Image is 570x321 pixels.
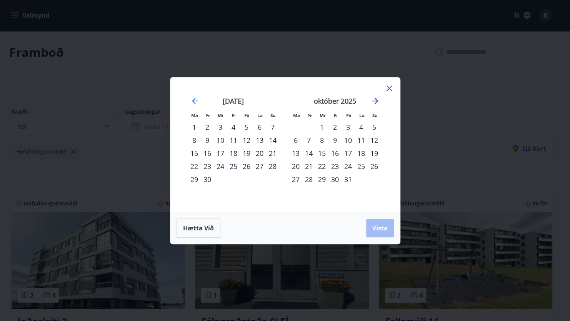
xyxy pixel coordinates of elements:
td: Choose sunnudagur, 21. september 2025 as your check-in date. It’s available. [266,147,279,160]
td: Choose laugardagur, 4. október 2025 as your check-in date. It’s available. [355,121,368,134]
small: Má [191,113,198,118]
div: 22 [188,160,201,173]
strong: október 2025 [314,96,356,106]
td: Choose sunnudagur, 26. október 2025 as your check-in date. It’s available. [368,160,381,173]
td: Choose laugardagur, 20. september 2025 as your check-in date. It’s available. [253,147,266,160]
td: Choose þriðjudagur, 2. september 2025 as your check-in date. It’s available. [201,121,214,134]
td: Choose fimmtudagur, 4. september 2025 as your check-in date. It’s available. [227,121,240,134]
div: 25 [227,160,240,173]
div: 4 [355,121,368,134]
small: Fö [346,113,351,118]
div: 5 [368,121,381,134]
div: 9 [201,134,214,147]
td: Choose laugardagur, 18. október 2025 as your check-in date. It’s available. [355,147,368,160]
div: 16 [201,147,214,160]
td: Choose miðvikudagur, 24. september 2025 as your check-in date. It’s available. [214,160,227,173]
strong: [DATE] [223,96,244,106]
div: 13 [253,134,266,147]
div: 9 [328,134,342,147]
td: Choose mánudagur, 6. október 2025 as your check-in date. It’s available. [289,134,302,147]
div: 22 [315,160,328,173]
td: Choose föstudagur, 26. september 2025 as your check-in date. It’s available. [240,160,253,173]
div: 30 [328,173,342,186]
div: 30 [201,173,214,186]
div: 8 [188,134,201,147]
td: Choose mánudagur, 29. september 2025 as your check-in date. It’s available. [188,173,201,186]
div: 7 [266,121,279,134]
td: Choose þriðjudagur, 7. október 2025 as your check-in date. It’s available. [302,134,315,147]
td: Choose fimmtudagur, 16. október 2025 as your check-in date. It’s available. [328,147,342,160]
div: 11 [227,134,240,147]
td: Choose föstudagur, 12. september 2025 as your check-in date. It’s available. [240,134,253,147]
div: 5 [240,121,253,134]
small: La [257,113,263,118]
td: Choose laugardagur, 13. september 2025 as your check-in date. It’s available. [253,134,266,147]
div: 17 [214,147,227,160]
td: Choose mánudagur, 27. október 2025 as your check-in date. It’s available. [289,173,302,186]
div: 18 [227,147,240,160]
div: Calendar [180,87,391,203]
div: 14 [302,147,315,160]
td: Choose laugardagur, 27. september 2025 as your check-in date. It’s available. [253,160,266,173]
td: Choose miðvikudagur, 22. október 2025 as your check-in date. It’s available. [315,160,328,173]
td: Choose fimmtudagur, 2. október 2025 as your check-in date. It’s available. [328,121,342,134]
button: Hætta við [177,218,220,238]
div: 3 [342,121,355,134]
td: Choose mánudagur, 15. september 2025 as your check-in date. It’s available. [188,147,201,160]
td: Choose þriðjudagur, 30. september 2025 as your check-in date. It’s available. [201,173,214,186]
td: Choose þriðjudagur, 9. september 2025 as your check-in date. It’s available. [201,134,214,147]
small: Þr [205,113,210,118]
div: 24 [342,160,355,173]
div: 26 [240,160,253,173]
div: 3 [214,121,227,134]
td: Choose mánudagur, 8. september 2025 as your check-in date. It’s available. [188,134,201,147]
td: Choose miðvikudagur, 17. september 2025 as your check-in date. It’s available. [214,147,227,160]
div: 12 [368,134,381,147]
td: Choose fimmtudagur, 25. september 2025 as your check-in date. It’s available. [227,160,240,173]
td: Choose sunnudagur, 19. október 2025 as your check-in date. It’s available. [368,147,381,160]
td: Choose föstudagur, 17. október 2025 as your check-in date. It’s available. [342,147,355,160]
div: 15 [188,147,201,160]
div: 13 [289,147,302,160]
div: 8 [315,134,328,147]
div: 1 [315,121,328,134]
div: 2 [328,121,342,134]
div: 14 [266,134,279,147]
td: Choose mánudagur, 13. október 2025 as your check-in date. It’s available. [289,147,302,160]
div: 31 [342,173,355,186]
td: Choose sunnudagur, 12. október 2025 as your check-in date. It’s available. [368,134,381,147]
div: 26 [368,160,381,173]
div: 15 [315,147,328,160]
div: 1 [188,121,201,134]
td: Choose föstudagur, 19. september 2025 as your check-in date. It’s available. [240,147,253,160]
td: Choose mánudagur, 22. september 2025 as your check-in date. It’s available. [188,160,201,173]
div: 21 [302,160,315,173]
div: 6 [289,134,302,147]
td: Choose fimmtudagur, 18. september 2025 as your check-in date. It’s available. [227,147,240,160]
td: Choose sunnudagur, 5. október 2025 as your check-in date. It’s available. [368,121,381,134]
td: Choose laugardagur, 11. október 2025 as your check-in date. It’s available. [355,134,368,147]
td: Choose miðvikudagur, 10. september 2025 as your check-in date. It’s available. [214,134,227,147]
div: 10 [342,134,355,147]
small: Su [372,113,378,118]
div: 12 [240,134,253,147]
td: Choose sunnudagur, 7. september 2025 as your check-in date. It’s available. [266,121,279,134]
div: 17 [342,147,355,160]
div: 4 [227,121,240,134]
div: 25 [355,160,368,173]
small: Þr [307,113,312,118]
td: Choose föstudagur, 24. október 2025 as your check-in date. It’s available. [342,160,355,173]
td: Choose fimmtudagur, 11. september 2025 as your check-in date. It’s available. [227,134,240,147]
div: 28 [302,173,315,186]
div: 29 [315,173,328,186]
td: Choose sunnudagur, 28. september 2025 as your check-in date. It’s available. [266,160,279,173]
div: 28 [266,160,279,173]
div: 16 [328,147,342,160]
div: 19 [368,147,381,160]
td: Choose föstudagur, 10. október 2025 as your check-in date. It’s available. [342,134,355,147]
td: Choose laugardagur, 6. september 2025 as your check-in date. It’s available. [253,121,266,134]
small: Fi [232,113,236,118]
small: Fi [334,113,338,118]
div: 18 [355,147,368,160]
td: Choose miðvikudagur, 3. september 2025 as your check-in date. It’s available. [214,121,227,134]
